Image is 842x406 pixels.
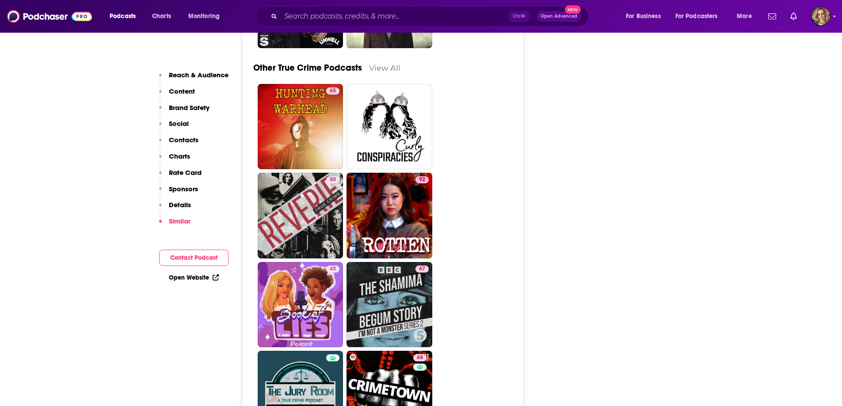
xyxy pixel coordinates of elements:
span: 43 [330,265,336,273]
img: Podchaser - Follow, Share and Rate Podcasts [7,8,92,25]
span: 68 [417,353,423,362]
button: Show profile menu [811,7,831,26]
p: Content [169,87,195,95]
button: Open AdvancedNew [537,11,581,22]
p: Charts [169,152,190,160]
span: Charts [152,10,171,23]
button: Contact Podcast [159,250,229,266]
button: Charts [159,152,190,168]
span: More [737,10,752,23]
button: Brand Safety [159,103,210,120]
button: open menu [620,9,672,23]
p: Sponsors [169,185,198,193]
span: Ctrl K [509,11,530,22]
span: 67 [419,265,425,273]
a: Open Website [169,274,219,281]
span: For Podcasters [675,10,718,23]
span: New [565,5,581,14]
a: Show notifications dropdown [787,9,800,24]
img: User Profile [811,7,831,26]
a: Other True Crime Podcasts [253,62,362,73]
button: open menu [103,9,147,23]
a: View All [369,63,400,72]
a: 50 [258,173,343,258]
p: Reach & Audience [169,71,229,79]
span: 50 [330,175,336,184]
a: 67 [347,262,432,348]
a: 65 [258,84,343,170]
p: Details [169,201,191,209]
span: Logged in as Lauren.Russo [811,7,831,26]
span: Podcasts [110,10,136,23]
a: 43 [326,266,339,273]
a: 68 [413,354,427,361]
span: For Business [626,10,661,23]
span: Open Advanced [541,14,577,19]
button: Content [159,87,195,103]
button: Details [159,201,191,217]
span: Monitoring [188,10,220,23]
a: 50 [326,176,339,183]
p: Social [169,119,189,128]
span: 92 [419,175,425,184]
button: Contacts [159,136,198,152]
button: Rate Card [159,168,202,185]
button: open menu [670,9,731,23]
div: Search podcasts, credits, & more... [265,6,597,27]
a: Charts [146,9,176,23]
a: 92 [415,176,429,183]
button: open menu [182,9,231,23]
button: Sponsors [159,185,198,201]
a: 67 [415,266,429,273]
input: Search podcasts, credits, & more... [281,9,509,23]
button: Social [159,119,189,136]
p: Contacts [169,136,198,144]
a: 92 [347,173,432,258]
p: Similar [169,217,190,225]
span: 65 [330,87,336,95]
p: Brand Safety [169,103,210,112]
button: open menu [731,9,763,23]
button: Reach & Audience [159,71,229,87]
a: 43 [258,262,343,348]
a: 65 [326,87,339,95]
button: Similar [159,217,190,233]
a: Show notifications dropdown [765,9,780,24]
p: Rate Card [169,168,202,177]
